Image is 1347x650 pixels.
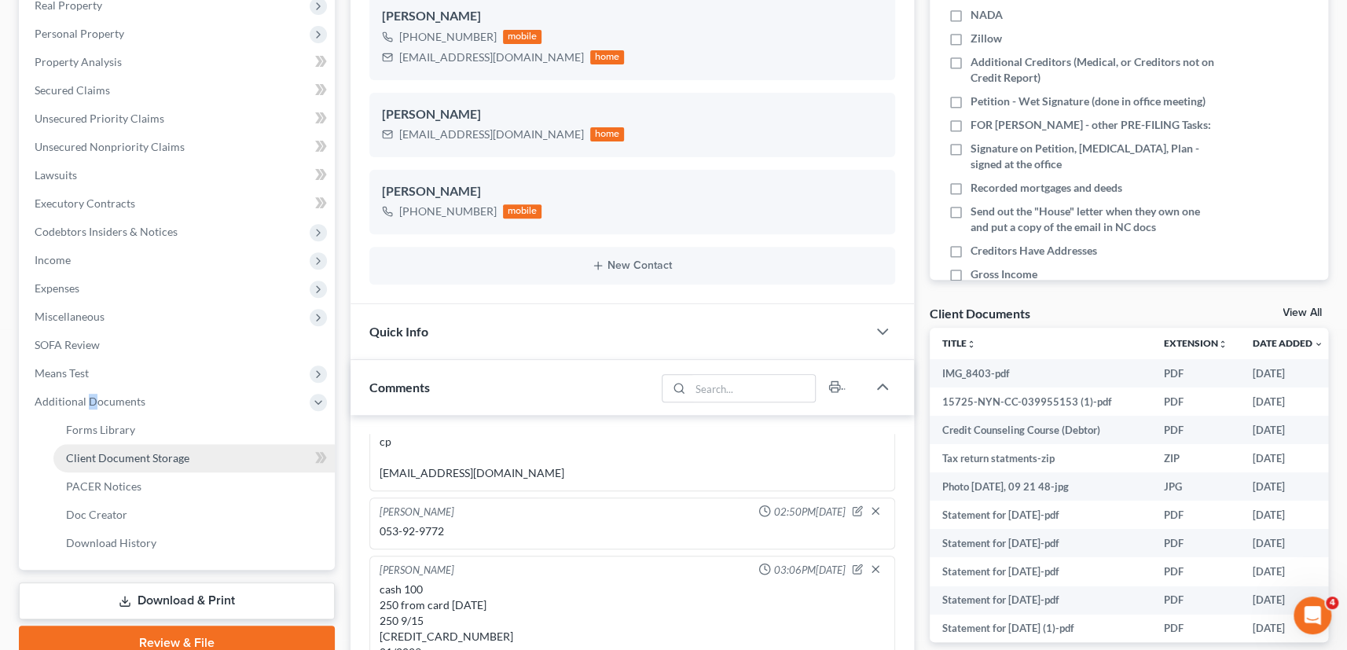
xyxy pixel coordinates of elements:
span: Quick Info [369,324,428,339]
td: Statement for [DATE]-pdf [930,557,1151,586]
td: IMG_8403-pdf [930,359,1151,387]
span: Codebtors Insiders & Notices [35,225,178,238]
td: [DATE] [1240,529,1336,557]
span: 03:06PM[DATE] [774,563,846,578]
span: Recorded mortgages and deeds [971,180,1122,196]
div: [PERSON_NAME] [382,182,883,201]
a: Extensionunfold_more [1164,337,1228,349]
a: Client Document Storage [53,444,335,472]
a: Date Added expand_more [1253,337,1323,349]
span: Gross Income [971,266,1037,282]
td: PDF [1151,586,1240,615]
span: Expenses [35,281,79,295]
i: expand_more [1314,340,1323,349]
a: Doc Creator [53,501,335,529]
div: [PERSON_NAME] [382,105,883,124]
td: Statement for [DATE] (1)-pdf [930,615,1151,643]
span: Petition - Wet Signature (done in office meeting) [971,94,1206,109]
span: Signature on Petition, [MEDICAL_DATA], Plan - signed at the office [971,141,1215,172]
td: 15725-NYN-CC-039955153 (1)-pdf [930,387,1151,416]
div: home [590,127,625,141]
span: NADA [971,7,1003,23]
div: mobile [503,204,542,219]
td: [DATE] [1240,444,1336,472]
td: [DATE] [1240,557,1336,586]
td: [DATE] [1240,615,1336,643]
span: Unsecured Nonpriority Claims [35,140,185,153]
a: Download History [53,529,335,557]
span: 4 [1326,597,1338,609]
a: Forms Library [53,416,335,444]
span: Doc Creator [66,508,127,521]
a: Lawsuits [22,161,335,189]
span: Comments [369,380,430,395]
span: Executory Contracts [35,196,135,210]
div: [PERSON_NAME] [380,563,454,578]
a: Property Analysis [22,48,335,76]
td: Credit Counseling Course (Debtor) [930,416,1151,444]
div: 053-92-9772 [380,523,886,539]
div: mobile [503,30,542,44]
td: [DATE] [1240,501,1336,529]
div: home [590,50,625,64]
div: [PHONE_NUMBER] [399,29,497,45]
div: [PHONE_NUMBER] [399,204,497,219]
span: Additional Creditors (Medical, or Creditors not on Credit Report) [971,54,1215,86]
td: PDF [1151,359,1240,387]
td: PDF [1151,557,1240,586]
span: Secured Claims [35,83,110,97]
iframe: Intercom live chat [1294,597,1331,634]
a: SOFA Review [22,331,335,359]
span: Client Document Storage [66,451,189,465]
td: [DATE] [1240,472,1336,501]
a: Secured Claims [22,76,335,105]
div: [PERSON_NAME] [382,7,883,26]
i: unfold_more [967,340,976,349]
span: Miscellaneous [35,310,105,323]
div: Client Documents [930,305,1030,321]
span: 02:50PM[DATE] [774,505,846,520]
a: Download & Print [19,582,335,619]
td: PDF [1151,416,1240,444]
td: Photo [DATE], 09 21 48-jpg [930,472,1151,501]
span: Unsecured Priority Claims [35,112,164,125]
span: SOFA Review [35,338,100,351]
td: ZIP [1151,444,1240,472]
a: Unsecured Priority Claims [22,105,335,133]
a: View All [1283,307,1322,318]
span: Creditors Have Addresses [971,243,1097,259]
div: [EMAIL_ADDRESS][DOMAIN_NAME] [399,127,584,142]
div: [PERSON_NAME] [380,505,454,520]
td: Tax return statments-zip [930,444,1151,472]
td: PDF [1151,615,1240,643]
td: [DATE] [1240,359,1336,387]
div: [EMAIL_ADDRESS][DOMAIN_NAME] [399,50,584,65]
a: PACER Notices [53,472,335,501]
td: [DATE] [1240,416,1336,444]
td: PDF [1151,501,1240,529]
span: Download History [66,536,156,549]
span: Additional Documents [35,395,145,408]
input: Search... [691,375,816,402]
span: Personal Property [35,27,124,40]
span: Property Analysis [35,55,122,68]
span: PACER Notices [66,479,141,493]
a: Executory Contracts [22,189,335,218]
span: Means Test [35,366,89,380]
td: Statement for [DATE]-pdf [930,529,1151,557]
span: Lawsuits [35,168,77,182]
td: [DATE] [1240,586,1336,615]
i: unfold_more [1218,340,1228,349]
span: Income [35,253,71,266]
td: PDF [1151,529,1240,557]
span: Forms Library [66,423,135,436]
span: Send out the "House" letter when they own one and put a copy of the email in NC docs [971,204,1215,235]
span: Zillow [971,31,1002,46]
td: JPG [1151,472,1240,501]
button: New Contact [382,259,883,272]
a: Unsecured Nonpriority Claims [22,133,335,161]
td: Statement for [DATE]-pdf [930,586,1151,615]
td: PDF [1151,387,1240,416]
td: Statement for [DATE]-pdf [930,501,1151,529]
td: [DATE] [1240,387,1336,416]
